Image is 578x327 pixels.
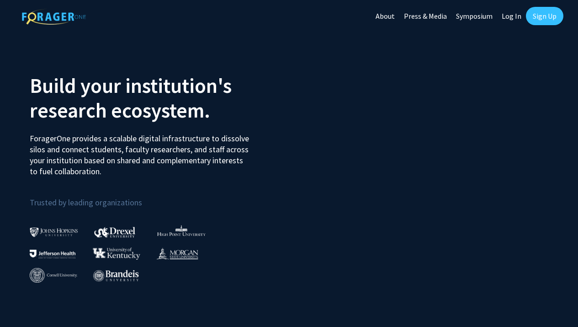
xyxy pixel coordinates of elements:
img: ForagerOne Logo [22,9,86,25]
img: Cornell University [30,268,77,283]
img: Thomas Jefferson University [30,250,75,258]
p: Trusted by leading organizations [30,184,282,209]
a: Sign Up [526,7,563,25]
img: Drexel University [94,227,135,237]
img: Morgan State University [156,247,198,259]
img: High Point University [157,225,206,236]
p: ForagerOne provides a scalable digital infrastructure to dissolve silos and connect students, fac... [30,126,252,177]
h2: Build your institution's research ecosystem. [30,73,282,123]
img: University of Kentucky [93,247,140,260]
img: Johns Hopkins University [30,227,78,237]
img: Brandeis University [93,270,139,281]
